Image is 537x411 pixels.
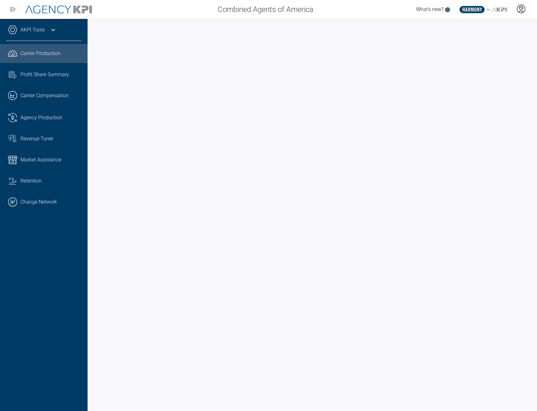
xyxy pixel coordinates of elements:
[20,114,62,121] span: Agency Production
[20,92,69,99] span: Carrier Compensation
[218,4,313,15] span: Combined Agents of America
[20,156,61,164] span: Market Assistance
[20,135,53,143] span: Revenue Tuner
[25,5,92,14] img: AgencyKPI
[20,177,81,185] div: Retention
[416,6,443,12] span: What's new?
[20,71,69,78] span: Profit Share Summary
[20,50,60,57] span: Carrier Production
[20,26,45,34] a: AKPI Tools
